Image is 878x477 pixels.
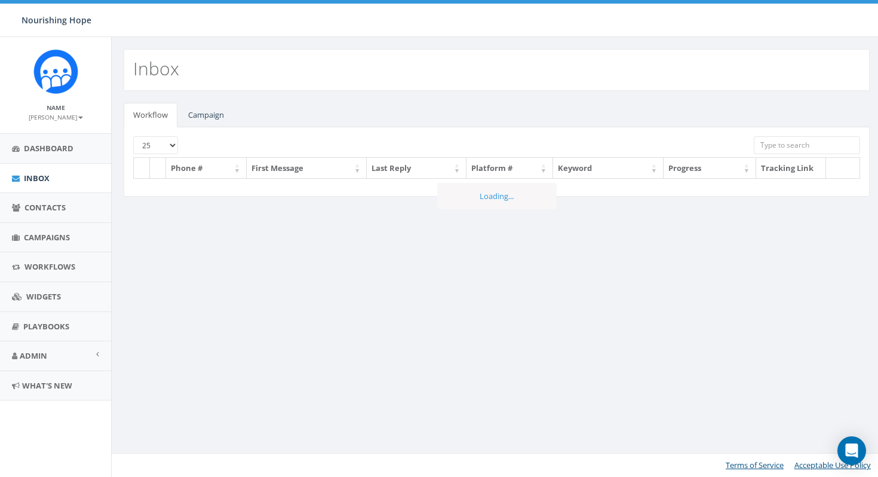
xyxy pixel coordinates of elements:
h2: Inbox [133,59,179,78]
span: Widgets [26,291,61,302]
span: Dashboard [24,143,73,154]
a: Campaign [179,103,234,127]
span: Campaigns [24,232,70,243]
th: Keyword [553,158,664,179]
span: Admin [20,350,47,361]
span: Inbox [24,173,50,184]
span: What's New [22,380,72,391]
th: Tracking Link [756,158,826,179]
a: Acceptable Use Policy [794,460,871,470]
a: Terms of Service [726,460,784,470]
a: [PERSON_NAME] [29,111,83,122]
div: Open Intercom Messenger [837,436,866,465]
div: Loading... [437,183,557,210]
img: Rally_Corp_Logo_1.png [33,49,78,94]
th: Last Reply [367,158,466,179]
th: Platform # [466,158,553,179]
span: Workflows [24,261,75,272]
span: Playbooks [23,321,69,332]
small: Name [47,103,65,112]
th: Progress [664,158,756,179]
a: Workflow [124,103,177,127]
input: Type to search [754,136,860,154]
th: First Message [247,158,367,179]
th: Phone # [166,158,247,179]
small: [PERSON_NAME] [29,113,83,121]
span: Contacts [24,202,66,213]
span: Nourishing Hope [22,14,91,26]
